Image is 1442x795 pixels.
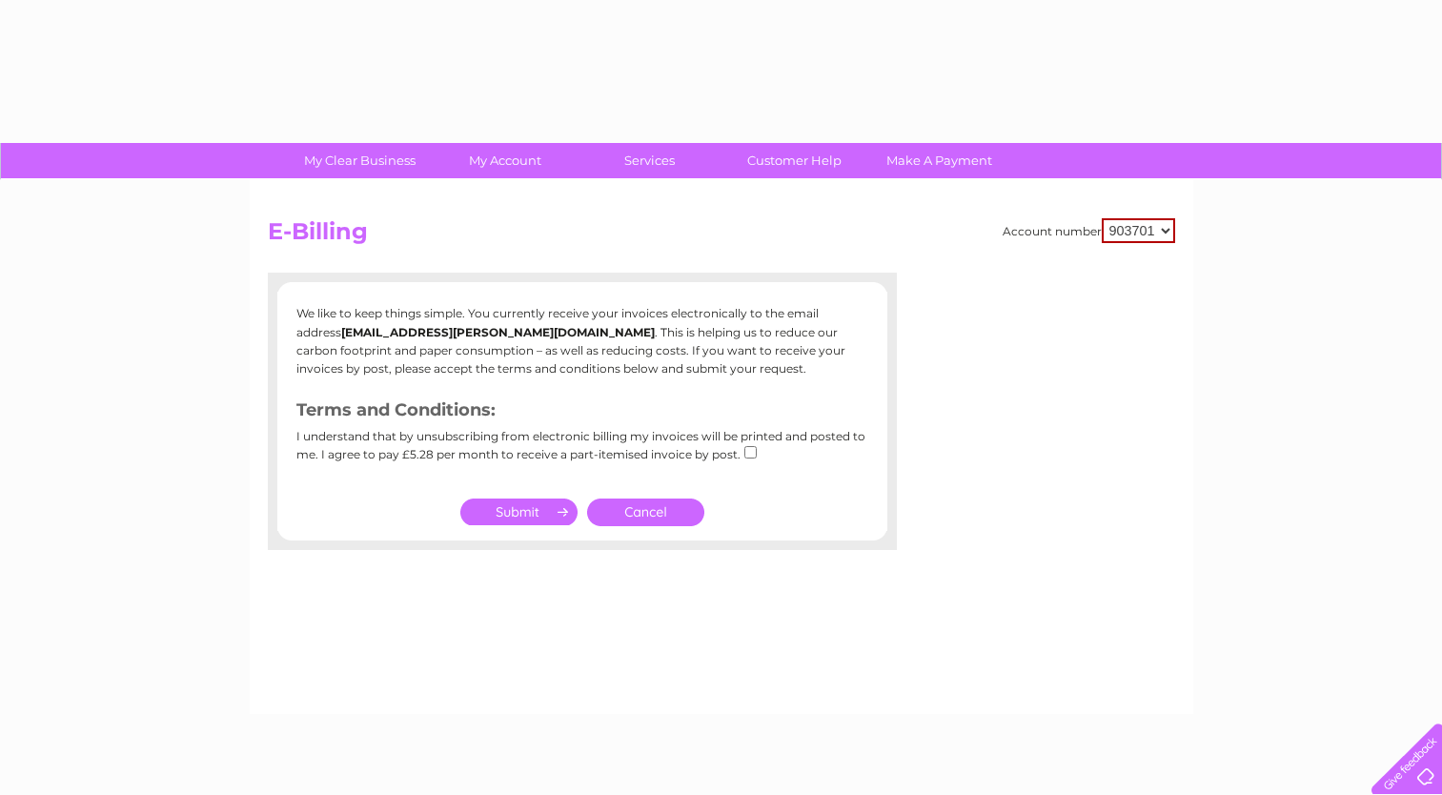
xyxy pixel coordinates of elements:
[1003,218,1175,243] div: Account number
[716,143,873,178] a: Customer Help
[281,143,438,178] a: My Clear Business
[296,304,868,377] p: We like to keep things simple. You currently receive your invoices electronically to the email ad...
[426,143,583,178] a: My Account
[341,325,655,339] b: [EMAIL_ADDRESS][PERSON_NAME][DOMAIN_NAME]
[861,143,1018,178] a: Make A Payment
[571,143,728,178] a: Services
[587,499,704,526] a: Cancel
[296,397,868,430] h3: Terms and Conditions:
[460,499,578,525] input: Submit
[268,218,1175,255] h2: E-Billing
[296,430,868,475] div: I understand that by unsubscribing from electronic billing my invoices will be printed and posted...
